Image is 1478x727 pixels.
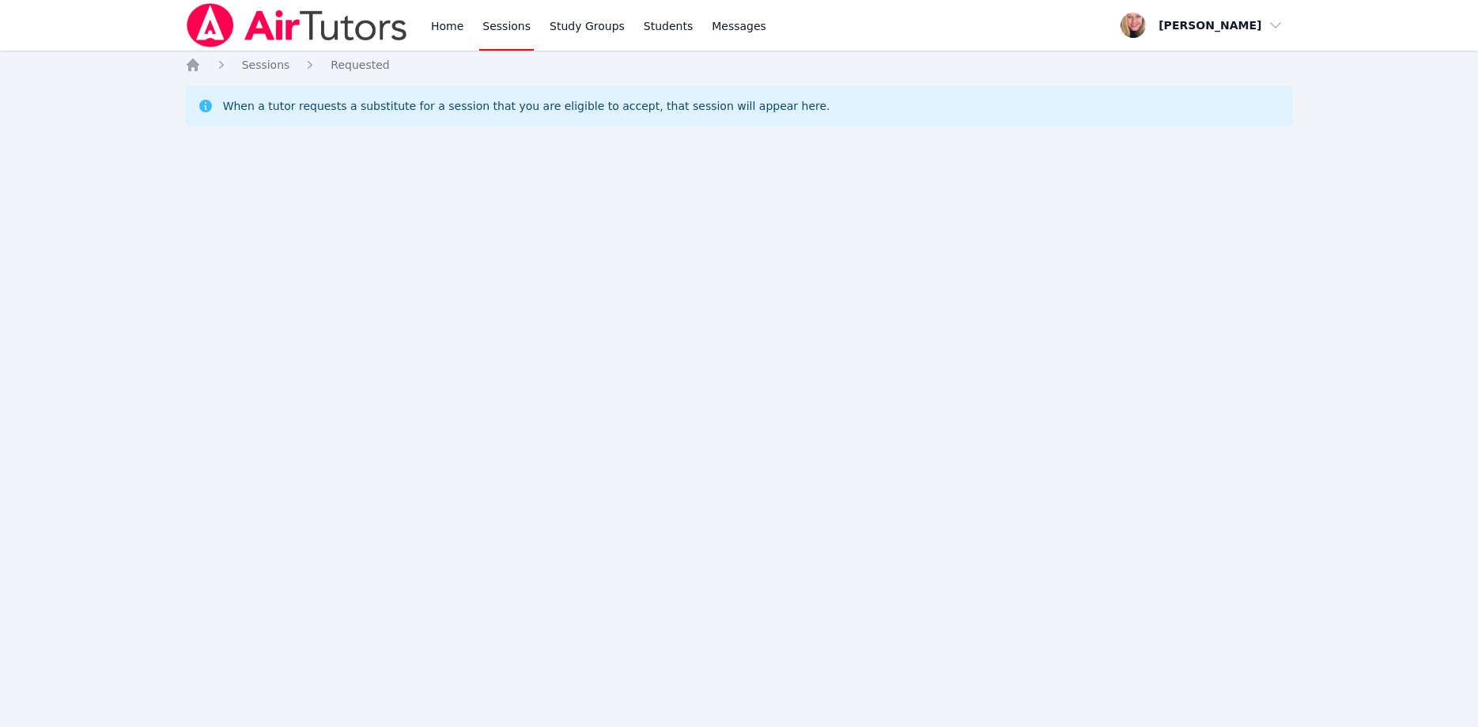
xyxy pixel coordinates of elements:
a: Sessions [242,57,290,73]
div: When a tutor requests a substitute for a session that you are eligible to accept, that session wi... [223,98,830,114]
span: Sessions [242,59,290,71]
a: Requested [331,57,389,73]
span: Messages [712,18,766,34]
nav: Breadcrumb [185,57,1294,73]
img: Air Tutors [185,3,409,47]
span: Requested [331,59,389,71]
